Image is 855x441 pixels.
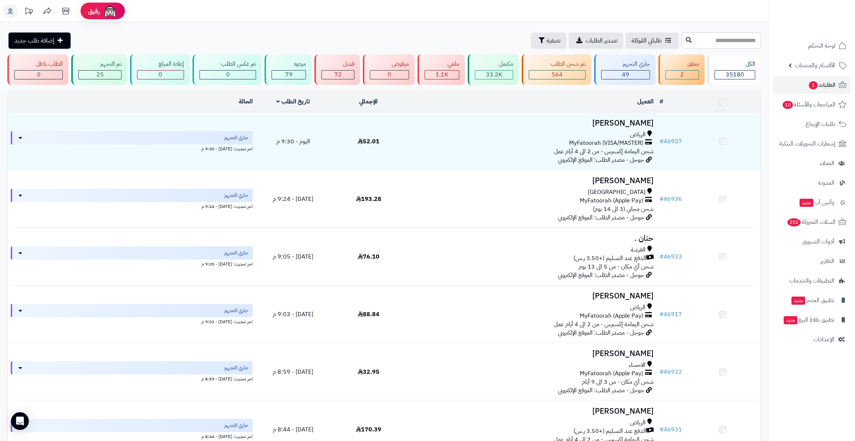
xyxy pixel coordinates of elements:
[573,427,646,435] span: الدفع عند التسليم (+3.50 ر.س)
[660,195,664,204] span: #
[808,80,835,90] span: الطلبات
[11,260,253,267] div: اخر تحديث: [DATE] - 9:05 م
[558,271,644,280] span: جوجل - مصدر الطلب: الموقع الإلكتروني
[356,195,381,204] span: 193.28
[558,328,644,337] span: جوجل - مصدر الطلب: الموقع الإلكتروني
[805,119,835,129] span: طلبات الإرجاع
[159,70,162,79] span: 0
[773,291,851,309] a: تطبيق المتجرجديد
[582,377,654,386] span: شحن أي مكان - من 3 الى 9 أيام
[239,97,253,106] a: الحالة
[263,54,313,85] a: مردود 79
[273,310,313,319] span: [DATE] - 9:03 م
[273,195,313,204] span: [DATE] - 9:24 م
[554,320,654,329] span: شحن اليمامة إكسبرس - من 2 الى 4 أيام عمل
[569,139,643,147] span: MyFatoorah (VISA/MASTER)
[789,276,834,286] span: التطبيقات والخدمات
[787,217,835,227] span: السلات المتروكة
[593,205,654,213] span: شحن مجاني (3 الى 14 يوم)
[580,312,643,320] span: MyFatoorah (Apple Pay)
[409,349,654,358] h3: [PERSON_NAME]
[37,70,41,79] span: 0
[358,310,379,319] span: 88.84
[11,317,253,325] div: اخر تحديث: [DATE] - 9:03 م
[276,97,310,106] a: تاريخ الطلب
[773,213,851,231] a: السلات المتروكة252
[486,70,502,79] span: 33.2K
[359,97,378,106] a: الإجمالي
[660,367,664,376] span: #
[799,197,834,208] span: وآتس آب
[820,256,834,266] span: التقارير
[558,213,644,222] span: جوجل - مصدر الطلب: الموقع الإلكتروني
[6,54,70,85] a: الطلب باطل 0
[409,407,654,416] h3: [PERSON_NAME]
[809,81,818,89] span: 1
[660,425,664,434] span: #
[285,70,293,79] span: 79
[409,119,654,127] h3: [PERSON_NAME]
[773,115,851,133] a: طلبات الإرجاع
[588,188,645,196] span: [GEOGRAPHIC_DATA]
[787,218,801,226] span: 252
[680,70,684,79] span: 2
[466,54,520,85] a: مكتمل 33.2K
[20,4,38,20] a: تحديثات المنصة
[529,60,585,68] div: تم شحن الطلب
[416,54,466,85] a: ملغي 1.1K
[602,71,650,79] div: 49
[409,234,654,243] h3: حنان .
[358,367,379,376] span: 32.95
[529,71,585,79] div: 564
[321,60,354,68] div: فشل
[660,310,682,319] a: #46917
[11,144,253,152] div: اخر تحديث: [DATE] - 9:30 م
[14,36,54,45] span: إضافة طلب جديد
[715,60,755,68] div: الكل
[272,71,305,79] div: 79
[358,137,379,146] span: 52.01
[580,369,643,378] span: MyFatoorah (Apple Pay)
[224,422,248,429] span: جاري التجهيز
[191,54,263,85] a: تم عكس الطلب 0
[79,71,121,79] div: 25
[629,361,645,369] span: الاحساء
[773,154,851,172] a: العملاء
[795,60,835,71] span: الأقسام والمنتجات
[569,33,623,49] a: تصدير الطلبات
[388,70,391,79] span: 0
[15,71,62,79] div: 0
[784,316,797,324] span: جديد
[78,60,121,68] div: تم التجهيز
[665,60,699,68] div: معلق
[773,96,851,113] a: المراجعات والأسئلة10
[779,139,835,149] span: إشعارات التحويلات البنكية
[805,21,848,36] img: logo-2.png
[706,54,762,85] a: الكل35180
[773,37,851,55] a: لوحة التحكم
[660,97,663,106] a: #
[475,60,513,68] div: مكتمل
[425,60,459,68] div: ملغي
[554,147,654,156] span: شحن اليمامة إكسبرس - من 2 الى 4 أيام عمل
[791,297,805,305] span: جديد
[370,71,408,79] div: 0
[14,60,63,68] div: الطلب باطل
[361,54,416,85] a: مرفوض 0
[552,70,563,79] span: 564
[626,33,679,49] a: طلباتي المُوكلة
[322,71,354,79] div: 72
[660,425,682,434] a: #46931
[579,262,654,271] span: شحن أي مكان - من 5 الى 13 يوم
[773,76,851,94] a: الطلبات1
[88,7,100,16] span: رفيق
[129,54,191,85] a: إعادة المبلغ 0
[580,196,643,205] span: MyFatoorah (Apple Pay)
[200,71,256,79] div: 0
[520,54,592,85] a: تم شحن الطلب 564
[334,70,342,79] span: 72
[313,54,361,85] a: فشل 72
[409,292,654,300] h3: [PERSON_NAME]
[531,33,566,49] button: تصفية
[622,70,629,79] span: 49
